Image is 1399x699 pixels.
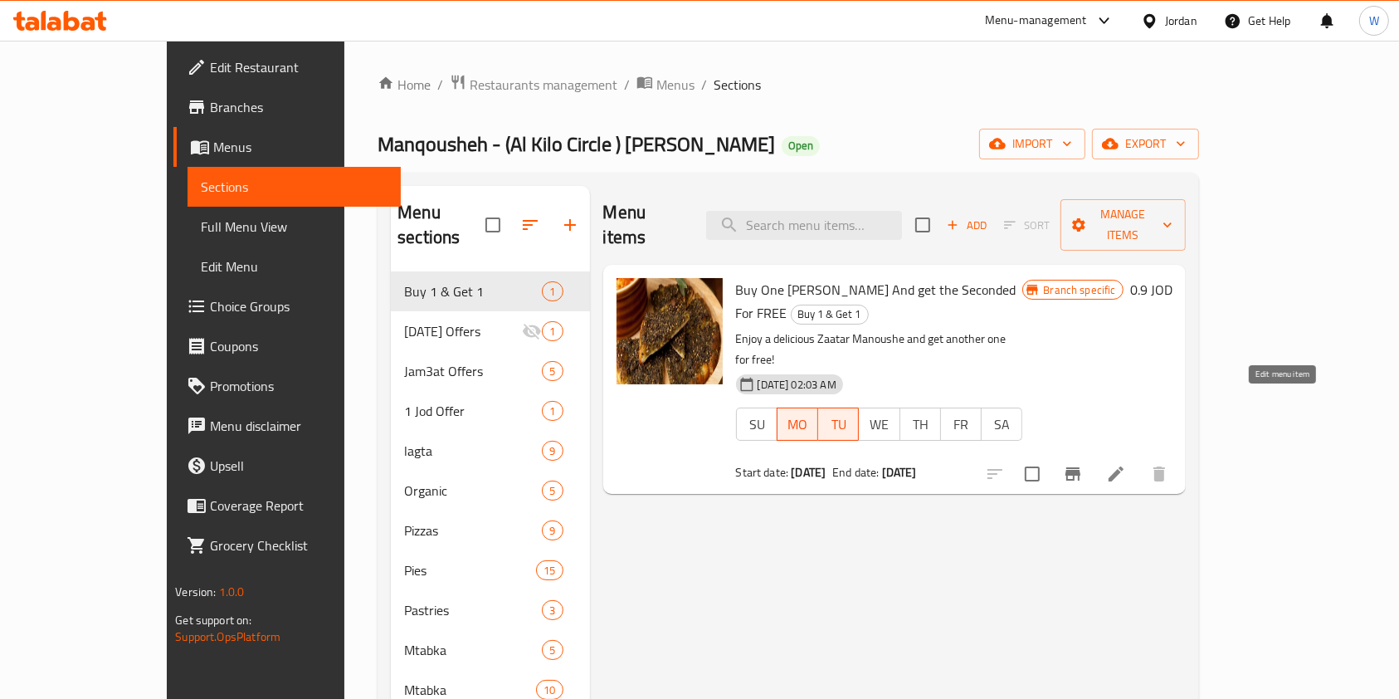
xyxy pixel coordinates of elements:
a: Edit Restaurant [173,47,401,87]
span: SU [743,413,771,437]
span: 5 [543,364,562,379]
span: Version: [175,581,216,603]
span: Menus [656,75,695,95]
div: Ramadan Offers [404,321,522,341]
nav: breadcrumb [378,74,1199,95]
a: Menus [173,127,401,167]
span: Pizzas [404,521,542,540]
b: [DATE] [791,462,826,483]
div: items [542,600,563,620]
span: Buy One [PERSON_NAME] And get the Seconded For FREE [736,277,1016,325]
span: Add [944,216,989,235]
p: Enjoy a delicious Zaatar Manoushe and get another one for free! [736,329,1023,370]
span: TH [907,413,934,437]
span: lagta [404,441,542,461]
span: Menus [213,137,388,157]
span: WE [865,413,893,437]
span: Organic [404,481,542,501]
span: 1 [543,324,562,340]
button: SU [736,408,777,441]
span: Select to update [1015,457,1050,491]
img: Buy One Zatar Mnaoushe And get the Seconded For FREE [617,278,723,384]
span: Grocery Checklist [210,535,388,555]
span: Branch specific [1036,282,1122,298]
span: 1.0.0 [219,581,245,603]
span: Edit Restaurant [210,57,388,77]
a: Upsell [173,446,401,486]
a: Menus [636,74,695,95]
button: Branch-specific-item [1053,454,1093,494]
div: 1 Jod Offer1 [391,391,589,431]
button: Add [940,213,993,238]
a: Grocery Checklist [173,525,401,565]
span: [DATE] 02:03 AM [751,377,843,393]
div: Open [782,136,820,156]
span: Select section first [993,213,1060,238]
span: End date: [832,462,879,483]
span: [DATE] Offers [404,321,522,341]
span: TU [825,413,852,437]
button: import [979,129,1085,159]
span: Buy 1 & Get 1 [792,305,868,324]
a: Full Menu View [188,207,401,247]
span: 1 Jod Offer [404,401,542,421]
a: Home [378,75,431,95]
span: 5 [543,643,562,658]
span: Coverage Report [210,496,388,516]
span: Start date: [736,462,789,483]
div: lagta9 [391,431,589,471]
div: items [542,640,563,660]
button: TH [899,408,941,441]
span: Sections [714,75,761,95]
div: Mtabka5 [391,630,589,670]
span: Add item [940,213,993,238]
div: Buy 1 & Get 1 [791,305,869,325]
a: Support.OpsPlatform [175,626,280,648]
span: 9 [543,443,562,459]
span: Manqousheh - (Al Kilo Circle ) [PERSON_NAME] [378,125,775,163]
span: 3 [543,603,562,618]
a: Coverage Report [173,486,401,525]
span: Get support on: [175,609,251,631]
span: Sort sections [510,205,550,245]
span: SA [988,413,1016,437]
div: items [542,521,563,540]
a: Coupons [173,326,401,366]
div: items [542,361,563,381]
div: Pastries3 [391,590,589,630]
span: Mtabka [404,640,542,660]
span: 10 [537,682,562,698]
div: [DATE] Offers1 [391,311,589,351]
a: Sections [188,167,401,207]
span: Menu disclaimer [210,416,388,436]
span: Full Menu View [201,217,388,237]
button: MO [777,408,818,441]
span: Select all sections [475,208,510,242]
div: Buy 1 & Get 11 [391,271,589,311]
span: import [992,134,1072,154]
div: items [542,481,563,501]
span: Coupons [210,336,388,356]
span: 5 [543,483,562,499]
li: / [437,75,443,95]
span: Open [782,139,820,153]
div: Pizzas9 [391,511,589,550]
span: Buy 1 & Get 1 [404,281,542,301]
a: Edit Menu [188,247,401,286]
div: Pies [404,560,536,580]
div: items [542,401,563,421]
span: Upsell [210,456,388,476]
div: Pastries [404,600,542,620]
button: SA [981,408,1022,441]
span: Promotions [210,376,388,396]
div: items [542,441,563,461]
button: export [1092,129,1199,159]
h2: Menu items [603,200,687,250]
b: [DATE] [882,462,917,483]
h6: 0.9 JOD [1130,278,1172,301]
div: items [536,560,563,580]
li: / [701,75,707,95]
